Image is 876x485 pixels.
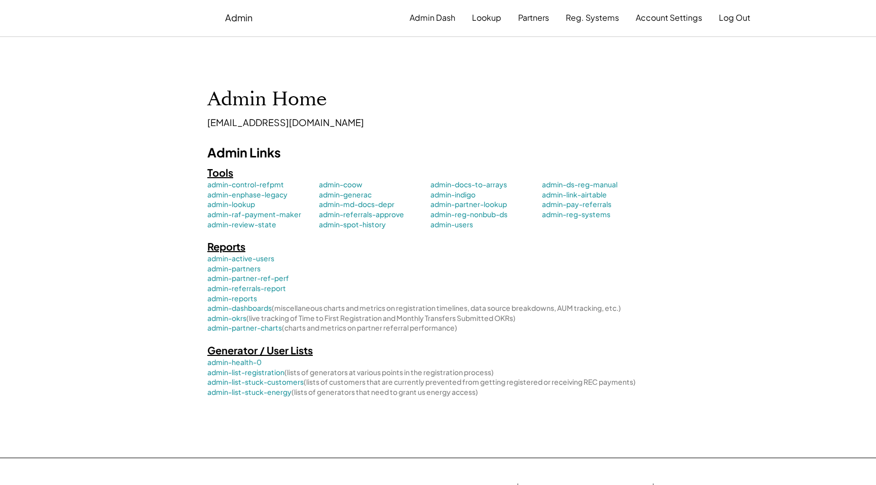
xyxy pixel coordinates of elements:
[207,88,327,111] h1: Admin Home
[207,254,319,264] a: admin-active-users
[282,323,457,332] font: (charts and metrics on partner referral performance)
[207,239,245,254] h5: Reports
[542,210,653,220] a: admin-reg-systems
[207,303,664,313] a: admin-dashboards(miscellaneous charts and metrics on registration timelines, data source breakdow...
[319,190,430,200] a: admin-generac
[207,368,664,378] a: admin-list-registration(lists of generators at various points in the registration process)
[207,273,319,284] a: admin-partner-ref-perf
[430,180,542,190] a: admin-docs-to-arrays
[207,180,319,190] a: admin-control-refpmt
[472,8,501,28] button: Lookup
[430,199,542,210] a: admin-partner-lookup
[207,357,319,368] a: admin-health-0
[207,199,319,210] a: admin-lookup
[566,8,619,28] button: Reg. Systems
[319,210,430,220] a: admin-referrals-approve
[291,387,478,396] font: (lists of generators that need to grant us energy access)
[207,264,319,274] a: admin-partners
[518,8,549,28] button: Partners
[207,377,664,387] a: admin-list-stuck-customers(lists of customers that are currently prevented from getting registere...
[410,8,455,28] button: Admin Dash
[126,12,210,24] img: yH5BAEAAAAALAAAAAABAAEAAAIBRAA7
[542,199,653,210] a: admin-pay-referrals
[430,210,542,220] a: admin-reg-nonbub-ds
[207,220,319,230] a: admin-review-state
[430,220,542,230] a: admin-users
[207,284,319,294] a: admin-referrals-report
[430,190,542,200] a: admin-indigo
[272,303,621,312] font: (miscellaneous charts and metrics on registration timelines, data source breakdowns, AUM tracking...
[636,8,702,28] button: Account Settings
[207,343,313,357] h5: Generator / User Lists
[719,8,750,28] button: Log Out
[319,220,430,230] a: admin-spot-history
[319,199,430,210] a: admin-md-docs-depr
[207,387,664,397] a: admin-list-stuck-energy(lists of generators that need to grant us energy access)
[207,323,664,333] a: admin-partner-charts(charts and metrics on partner referral performance)
[246,313,516,322] font: (live tracking of Time to First Registration and Monthly Transfers Submitted OKRs)
[207,144,281,161] h4: Admin Links
[207,313,664,324] a: admin-okrs(live tracking of Time to First Registration and Monthly Transfers Submitted OKRs)
[542,180,653,190] a: admin-ds-reg-manual
[207,190,319,200] a: admin-enphase-legacy
[304,377,636,386] font: (lists of customers that are currently prevented from getting registered or receiving REC payments)
[207,294,319,304] a: admin-reports
[207,116,364,139] div: [EMAIL_ADDRESS][DOMAIN_NAME]
[207,166,233,180] h5: Tools
[542,190,653,200] a: admin-link-airtable
[319,180,430,190] a: admin-coow
[284,368,494,377] font: (lists of generators at various points in the registration process)
[225,12,252,23] div: Admin
[207,210,319,220] a: admin-raf-payment-maker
